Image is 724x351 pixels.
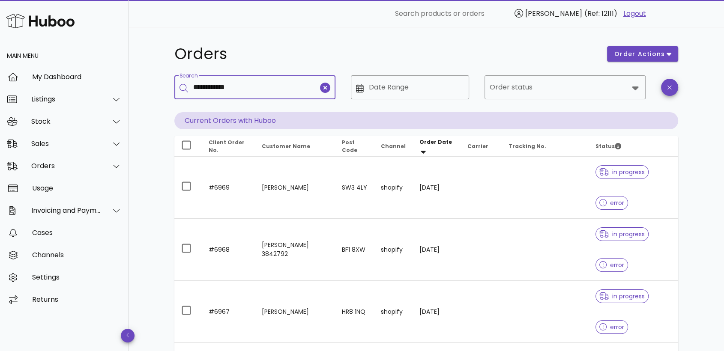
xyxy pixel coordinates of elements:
[174,112,678,129] p: Current Orders with Huboo
[255,281,335,343] td: [PERSON_NAME]
[374,157,413,219] td: shopify
[607,46,678,62] button: order actions
[32,273,122,281] div: Settings
[32,229,122,237] div: Cases
[262,143,310,150] span: Customer Name
[6,12,75,30] img: Huboo Logo
[413,219,461,281] td: [DATE]
[589,136,678,157] th: Status
[599,200,625,206] span: error
[509,143,546,150] span: Tracking No.
[255,219,335,281] td: [PERSON_NAME] 3842792
[31,206,101,214] div: Invoicing and Payments
[174,46,597,62] h1: Orders
[413,136,461,157] th: Order Date: Sorted descending. Activate to remove sorting.
[599,324,625,330] span: error
[461,136,502,157] th: Carrier
[31,117,101,125] div: Stock
[525,9,582,18] span: [PERSON_NAME]
[202,136,255,157] th: Client Order No.
[255,136,335,157] th: Customer Name
[31,95,101,103] div: Listings
[413,281,461,343] td: [DATE]
[381,143,406,150] span: Channel
[374,281,413,343] td: shopify
[31,162,101,170] div: Orders
[335,157,374,219] td: SW3 4LY
[342,139,357,154] span: Post Code
[502,136,589,157] th: Tracking No.
[202,219,255,281] td: #6968
[31,140,101,148] div: Sales
[374,136,413,157] th: Channel
[599,169,645,175] span: in progress
[32,251,122,259] div: Channels
[335,219,374,281] td: BF1 8XW
[413,157,461,219] td: [DATE]
[32,295,122,303] div: Returns
[32,184,122,192] div: Usage
[623,9,646,19] a: Logout
[599,293,645,299] span: in progress
[335,136,374,157] th: Post Code
[485,75,646,99] div: Order status
[584,9,617,18] span: (Ref: 12111)
[202,281,255,343] td: #6967
[209,139,245,154] span: Client Order No.
[599,231,645,237] span: in progress
[32,73,122,81] div: My Dashboard
[374,219,413,281] td: shopify
[595,143,621,150] span: Status
[419,138,452,146] span: Order Date
[335,281,374,343] td: HR8 1NQ
[180,73,197,79] label: Search
[599,262,625,268] span: error
[202,157,255,219] td: #6969
[255,157,335,219] td: [PERSON_NAME]
[467,143,488,150] span: Carrier
[614,50,665,59] span: order actions
[320,83,330,93] button: clear icon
